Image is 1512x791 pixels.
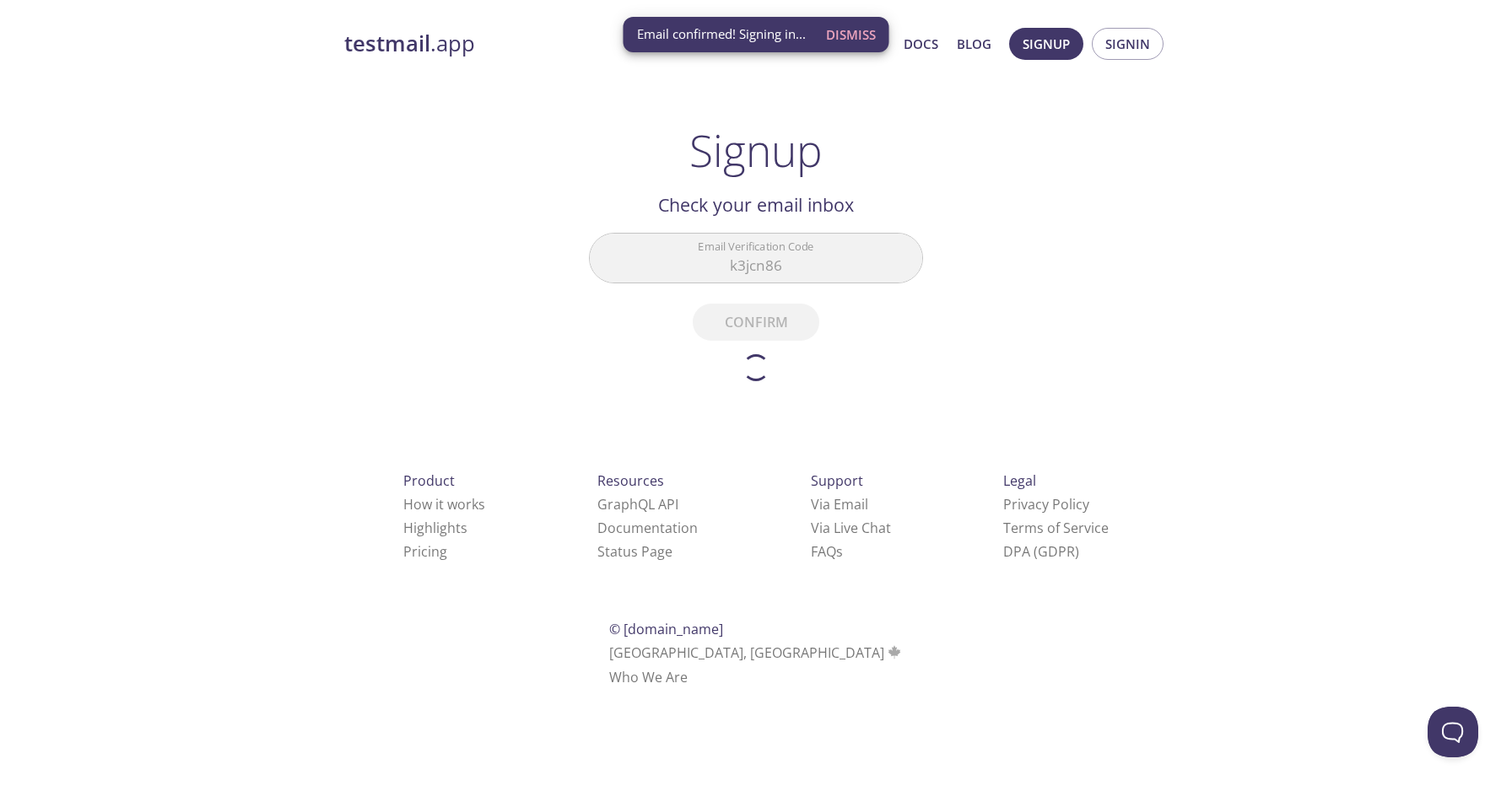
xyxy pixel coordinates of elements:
[589,191,923,219] h2: Check your email inbox
[836,542,843,561] span: s
[609,643,904,662] span: [GEOGRAPHIC_DATA], [GEOGRAPHIC_DATA]
[1023,33,1070,55] span: Signup
[819,19,883,51] button: Dismiss
[811,542,843,561] a: FAQ
[811,519,891,537] a: Via Live Chat
[1003,542,1079,561] a: DPA (GDPR)
[609,620,723,638] span: © [DOMAIN_NAME]
[1105,33,1150,55] span: Signin
[637,25,806,43] span: Email confirmed! Signing in...
[403,471,455,490] span: Product
[597,542,672,561] a: Status Page
[957,33,991,55] a: Blog
[1003,471,1036,490] span: Legal
[403,542,447,561] a: Pricing
[403,495,485,514] a: How it works
[811,495,868,514] a: Via Email
[1092,28,1164,60] button: Signin
[689,125,823,175] h1: Signup
[609,668,688,686] a: Who We Are
[597,495,678,514] a: GraphQL API
[1009,28,1083,60] button: Signup
[403,519,467,537] a: Highlights
[1003,519,1109,537] a: Terms of Service
[1003,495,1089,514] a: Privacy Policy
[811,471,863,490] span: Support
[344,29,430,58] strong: testmail
[597,519,698,537] a: Documentation
[597,471,664,490] span: Resources
[904,33,938,55] a: Docs
[826,24,876,46] span: Dismiss
[344,30,741,58] a: testmail.app
[1428,707,1478,757] iframe: Help Scout Beacon - Open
